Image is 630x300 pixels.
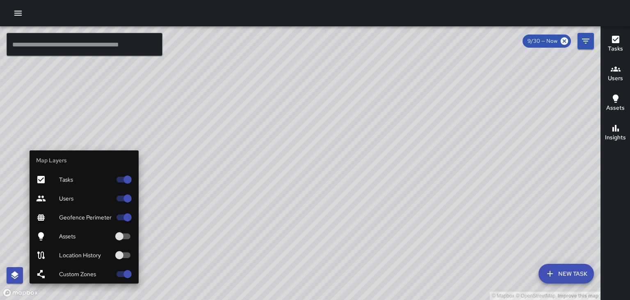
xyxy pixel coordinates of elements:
[30,208,139,227] div: Geofence Perimeter
[30,170,139,189] div: Tasks
[59,232,112,240] span: Assets
[601,59,630,89] button: Users
[605,133,626,142] h6: Insights
[523,37,562,45] span: 9/30 — Now
[59,270,112,278] span: Custom Zones
[30,227,139,246] div: Assets
[59,175,112,184] span: Tasks
[30,265,139,284] div: Custom Zones
[30,189,139,208] div: Users
[59,194,112,203] span: Users
[601,118,630,148] button: Insights
[577,33,594,49] button: Filters
[606,104,625,113] h6: Assets
[608,44,623,53] h6: Tasks
[523,35,571,48] div: 9/30 — Now
[601,30,630,59] button: Tasks
[608,74,623,83] h6: Users
[59,213,112,222] span: Geofence Perimeter
[59,251,112,259] span: Location History
[30,150,139,170] li: Map Layers
[601,89,630,118] button: Assets
[539,264,594,284] button: New Task
[30,246,139,265] div: Location History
